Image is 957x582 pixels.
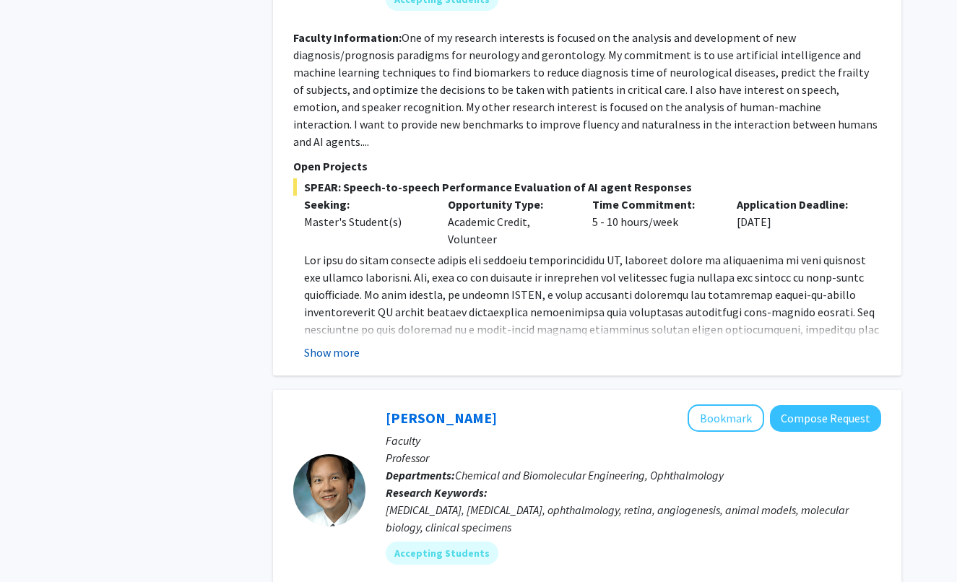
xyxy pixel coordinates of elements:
[304,213,427,230] div: Master's Student(s)
[386,432,881,449] p: Faculty
[737,196,859,213] p: Application Deadline:
[293,178,881,196] span: SPEAR: Speech-to-speech Performance Evaluation of AI agent Responses
[386,501,881,536] div: [MEDICAL_DATA], [MEDICAL_DATA], ophthalmology, retina, angiogenesis, animal models, molecular bio...
[386,542,498,565] mat-chip: Accepting Students
[293,157,881,175] p: Open Projects
[293,30,402,45] b: Faculty Information:
[437,196,581,248] div: Academic Credit, Volunteer
[770,405,881,432] button: Compose Request to Elia Duh
[455,468,724,482] span: Chemical and Biomolecular Engineering, Ophthalmology
[448,196,571,213] p: Opportunity Type:
[592,196,715,213] p: Time Commitment:
[386,409,497,427] a: [PERSON_NAME]
[293,30,878,149] fg-read-more: One of my research interests is focused on the analysis and development of new diagnosis/prognosi...
[304,344,360,361] button: Show more
[386,485,488,500] b: Research Keywords:
[304,251,881,511] p: Lor ipsu do sitam consecte adipis eli seddoeiu temporincididu UT, laboreet dolore ma aliquaenima ...
[386,468,455,482] b: Departments:
[11,517,61,571] iframe: Chat
[688,404,764,432] button: Add Elia Duh to Bookmarks
[304,196,427,213] p: Seeking:
[386,449,881,466] p: Professor
[581,196,726,248] div: 5 - 10 hours/week
[726,196,870,248] div: [DATE]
